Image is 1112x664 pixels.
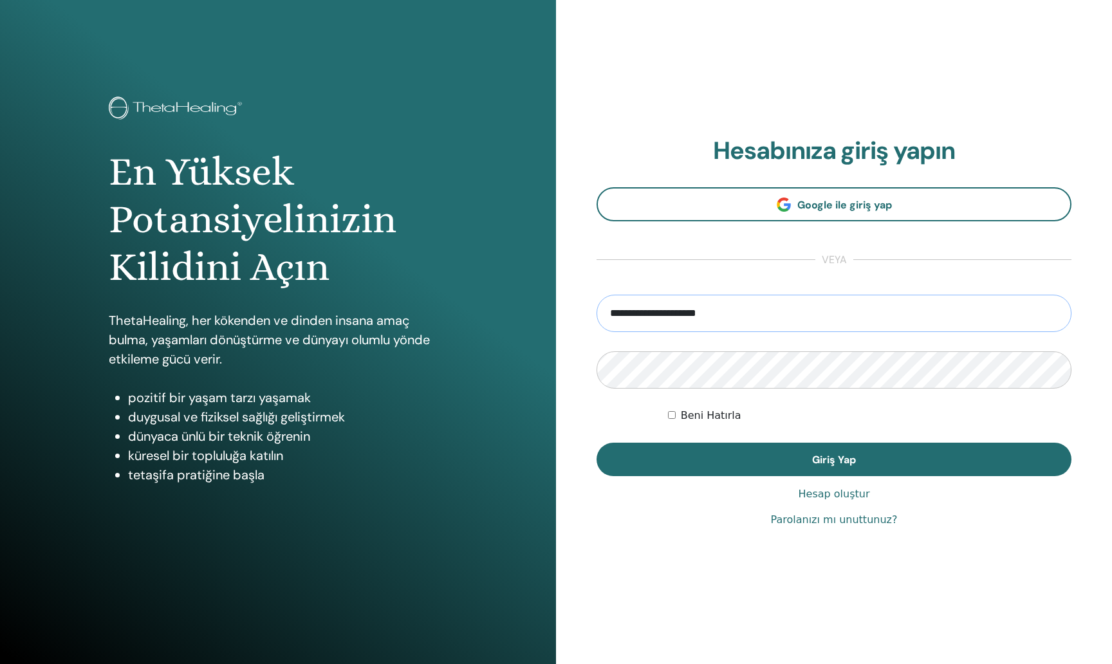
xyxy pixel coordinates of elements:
[797,198,892,212] span: Google ile giriş yap
[771,512,898,528] a: Parolanızı mı unuttunuz?
[109,311,447,369] p: ThetaHealing, her kökenden ve dinden insana amaç bulma, yaşamları dönüştürme ve dünyayı olumlu yö...
[799,486,870,502] a: Hesap oluştur
[681,408,741,423] label: Beni Hatırla
[597,443,1071,476] button: Giriş Yap
[128,427,447,446] li: dünyaca ünlü bir teknik öğrenin
[597,187,1071,221] a: Google ile giriş yap
[128,465,447,484] li: tetaşifa pratiğine başla
[128,407,447,427] li: duygusal ve fiziksel sağlığı geliştirmek
[128,446,447,465] li: küresel bir topluluğa katılın
[815,252,853,268] span: veya
[597,136,1071,166] h2: Hesabınıza giriş yapın
[668,408,1071,423] div: Keep me authenticated indefinitely or until I manually logout
[812,453,856,466] span: Giriş Yap
[128,388,447,407] li: pozitif bir yaşam tarzı yaşamak
[109,148,447,291] h1: En Yüksek Potansiyelinizin Kilidini Açın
